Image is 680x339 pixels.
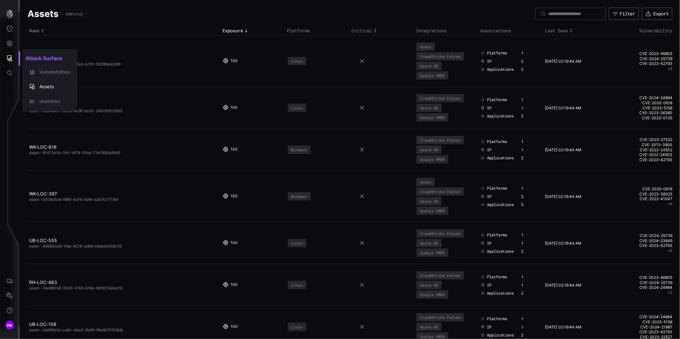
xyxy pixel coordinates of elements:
button: Assets [22,79,77,94]
h2: Attack Surface [22,52,77,65]
div: Identities [36,98,70,106]
button: Vulnerabilities [22,65,77,79]
button: Identities [22,94,77,109]
div: Vulnerabilities [36,68,70,76]
div: Assets [36,83,70,91]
